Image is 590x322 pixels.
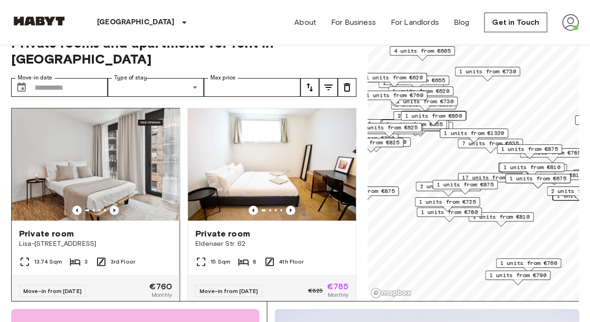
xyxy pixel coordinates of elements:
[11,108,180,307] a: Marketing picture of unit DE-01-489-305-002Previous imagePrevious imagePrivate roomLisa-[STREET_A...
[342,137,411,152] div: Map marker
[368,24,579,301] canvas: Map
[19,239,172,249] span: Lisa-[STREET_ADDRESS]
[416,182,481,196] div: Map marker
[416,208,482,222] div: Map marker
[34,258,62,266] span: 13.74 Sqm
[331,17,376,28] a: For Business
[405,112,462,120] span: 1 units from €850
[195,239,348,249] span: Eldenaer Str. 62
[249,206,258,215] button: Previous image
[381,120,449,134] div: Map marker
[459,67,516,76] span: 1 units from €730
[338,138,403,152] div: Map marker
[11,35,356,67] span: Private rooms and apartments for rent in [GEOGRAPHIC_DATA]
[18,74,52,82] label: Move-in date
[458,139,523,153] div: Map marker
[361,73,427,87] div: Map marker
[458,173,527,187] div: Map marker
[496,258,561,273] div: Map marker
[279,258,304,266] span: 4th Floor
[12,108,180,221] img: Marketing picture of unit DE-01-489-305-002
[370,287,411,298] a: Mapbox logo
[455,67,520,81] div: Map marker
[338,78,356,97] button: tune
[333,119,402,134] div: Map marker
[187,108,356,307] a: Marketing picture of unit DE-01-012-001-04HPrevious imagePrevious imagePrivate roomEldenaer Str. ...
[391,100,456,114] div: Map marker
[342,138,399,147] span: 1 units from €825
[498,163,563,177] div: Map marker
[362,91,427,105] div: Map marker
[499,163,564,177] div: Map marker
[188,108,356,221] img: Marketing picture of unit DE-01-012-001-04H
[19,228,74,239] span: Private room
[97,17,175,28] p: [GEOGRAPHIC_DATA]
[84,258,88,266] span: 3
[421,208,478,216] span: 1 units from €780
[319,78,338,97] button: tune
[391,17,439,28] a: For Landlords
[12,78,31,97] button: Choose date
[497,144,562,159] div: Map marker
[11,16,67,26] img: Habyt
[149,282,172,291] span: €760
[420,182,477,191] span: 2 units from €865
[195,228,250,239] span: Private room
[562,14,579,31] img: avatar
[110,206,119,215] button: Previous image
[356,123,422,137] div: Map marker
[326,282,348,291] span: €785
[468,212,534,227] div: Map marker
[509,174,566,183] span: 1 units from €675
[366,73,423,82] span: 1 units from €620
[308,286,323,295] span: €825
[432,180,498,194] div: Map marker
[210,74,236,82] label: Max price
[72,206,82,215] button: Previous image
[437,180,493,189] span: 1 units from €875
[152,291,172,299] span: Monthly
[501,145,558,153] span: 1 units from €875
[111,258,135,266] span: 3rd Floor
[505,174,570,188] div: Map marker
[347,138,407,146] span: 1 units from €1150
[338,120,398,128] span: 20 units from €655
[485,271,550,285] div: Map marker
[23,287,82,294] span: Move-in from [DATE]
[366,91,423,100] span: 1 units from €760
[253,258,257,266] span: 8
[382,120,447,134] div: Map marker
[338,187,395,195] span: 2 units from €875
[500,259,557,267] span: 1 units from €760
[286,206,295,215] button: Previous image
[462,173,522,182] span: 17 units from €650
[386,120,443,129] span: 3 units from €655
[394,47,451,55] span: 4 units from €605
[328,291,348,299] span: Monthly
[200,287,258,294] span: Move-in from [DATE]
[388,76,445,85] span: 2 units from €655
[419,198,476,206] span: 1 units from €725
[388,86,453,101] div: Map marker
[300,78,319,97] button: tune
[396,97,453,106] span: 1 units from €730
[472,213,529,221] span: 1 units from €810
[401,111,466,126] div: Map marker
[210,258,230,266] span: 15 Sqm
[444,129,504,137] span: 1 units from €1320
[440,129,508,143] div: Map marker
[361,123,417,132] span: 2 units from €625
[454,17,470,28] a: Blog
[462,139,519,148] span: 7 units from €635
[484,13,547,32] a: Get in Touch
[503,163,560,172] span: 1 units from €810
[294,17,316,28] a: About
[415,197,480,212] div: Map marker
[389,46,455,61] div: Map marker
[114,74,147,82] label: Type of stay
[489,271,546,279] span: 1 units from €790
[393,111,458,126] div: Map marker
[397,112,454,120] span: 2 units from €655
[392,87,449,95] span: 1 units from €620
